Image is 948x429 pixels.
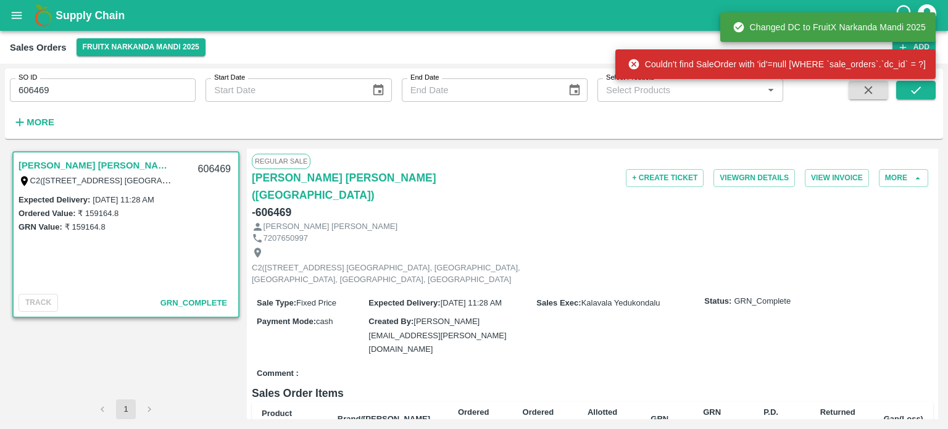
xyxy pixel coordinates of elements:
[77,38,206,56] button: Select DC
[160,298,227,307] span: GRN_Complete
[338,414,430,423] b: Brand/[PERSON_NAME]
[628,53,926,75] div: Couldn't find SaleOrder with 'id'=null [WHERE `sale_orders`.`dc_id` = ?]
[19,73,37,83] label: SO ID
[78,209,118,218] label: ₹ 159164.8
[116,399,136,419] button: page 1
[606,73,654,83] label: Select Products
[257,368,299,380] label: Comment :
[296,298,336,307] span: Fixed Price
[252,262,530,285] p: C2([STREET_ADDRESS] [GEOGRAPHIC_DATA], [GEOGRAPHIC_DATA], [GEOGRAPHIC_DATA], [GEOGRAPHIC_DATA], [...
[563,78,586,102] button: Choose date
[368,317,414,326] label: Created By :
[805,169,869,187] button: View Invoice
[884,414,923,423] b: Gap(Loss)
[262,409,292,418] b: Product
[206,78,362,102] input: Start Date
[65,222,106,231] label: ₹ 159164.8
[27,117,54,127] strong: More
[10,40,67,56] div: Sales Orders
[879,169,928,187] button: More
[30,175,560,185] label: C2([STREET_ADDRESS] [GEOGRAPHIC_DATA], [GEOGRAPHIC_DATA], [GEOGRAPHIC_DATA], [GEOGRAPHIC_DATA], [...
[763,82,779,98] button: Open
[916,2,938,28] div: account of current user
[91,399,161,419] nav: pagination navigation
[19,157,173,173] a: [PERSON_NAME] [PERSON_NAME]([GEOGRAPHIC_DATA])
[704,296,731,307] label: Status:
[402,78,558,102] input: End Date
[441,298,502,307] span: [DATE] 11:28 AM
[894,4,916,27] div: customer-support
[601,82,759,98] input: Select Products
[214,73,245,83] label: Start Date
[626,169,704,187] button: + Create Ticket
[410,73,439,83] label: End Date
[368,317,506,354] span: [PERSON_NAME][EMAIL_ADDRESS][PERSON_NAME][DOMAIN_NAME]
[316,317,333,326] span: cash
[19,195,90,204] label: Expected Delivery :
[734,296,791,307] span: GRN_Complete
[10,78,196,102] input: Enter SO ID
[19,222,62,231] label: GRN Value:
[581,298,660,307] span: Kalavala Yedukondalu
[257,317,316,326] label: Payment Mode :
[31,3,56,28] img: logo
[713,169,795,187] button: ViewGRN Details
[264,221,397,233] p: [PERSON_NAME] [PERSON_NAME]
[367,78,390,102] button: Choose date
[368,298,440,307] label: Expected Delivery :
[10,112,57,133] button: More
[264,233,308,244] p: 7207650997
[651,414,668,423] b: GRN
[252,385,933,402] h6: Sales Order Items
[93,195,154,204] label: [DATE] 11:28 AM
[191,155,238,184] div: 606469
[252,204,291,221] h6: - 606469
[536,298,581,307] label: Sales Exec :
[257,298,296,307] label: Sale Type :
[252,154,310,169] span: Regular Sale
[19,209,75,218] label: Ordered Value:
[56,7,894,24] a: Supply Chain
[2,1,31,30] button: open drawer
[56,9,125,22] b: Supply Chain
[733,16,926,38] div: Changed DC to FruitX Narkanda Mandi 2025
[252,169,479,204] a: [PERSON_NAME] [PERSON_NAME]([GEOGRAPHIC_DATA])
